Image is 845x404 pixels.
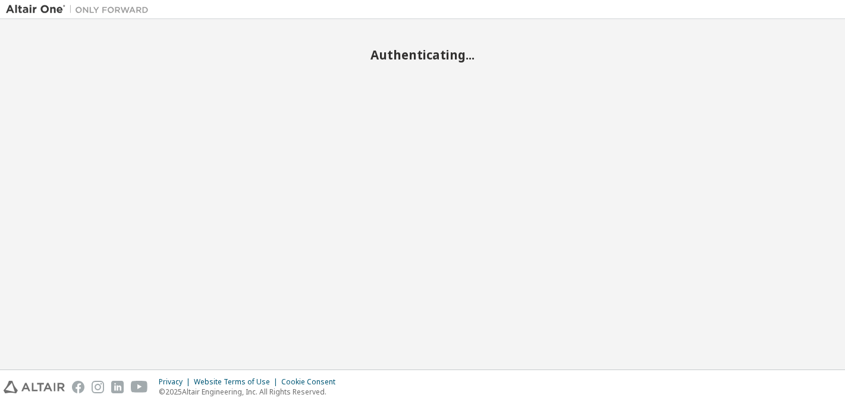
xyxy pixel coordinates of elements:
div: Website Terms of Use [194,377,281,387]
div: Cookie Consent [281,377,343,387]
img: linkedin.svg [111,381,124,393]
img: Altair One [6,4,155,15]
img: altair_logo.svg [4,381,65,393]
img: facebook.svg [72,381,84,393]
img: instagram.svg [92,381,104,393]
h2: Authenticating... [6,47,839,62]
div: Privacy [159,377,194,387]
img: youtube.svg [131,381,148,393]
p: © 2025 Altair Engineering, Inc. All Rights Reserved. [159,387,343,397]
